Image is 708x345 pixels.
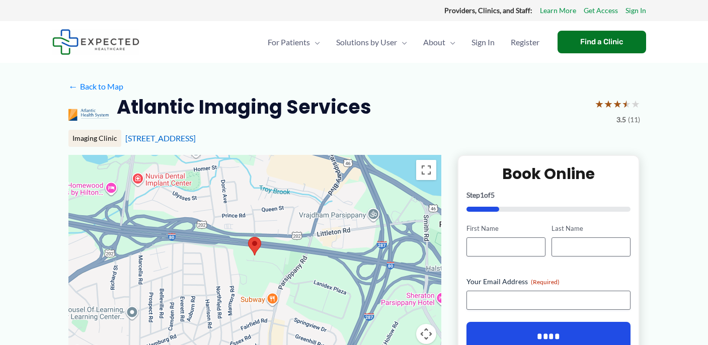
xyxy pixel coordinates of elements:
[415,25,463,60] a: AboutMenu Toggle
[444,6,532,15] strong: Providers, Clinics, and Staff:
[463,25,503,60] a: Sign In
[397,25,407,60] span: Menu Toggle
[68,79,123,94] a: ←Back to Map
[584,4,618,17] a: Get Access
[531,278,560,286] span: (Required)
[491,191,495,199] span: 5
[558,31,646,53] a: Find a Clinic
[260,25,547,60] nav: Primary Site Navigation
[622,95,631,113] span: ★
[423,25,445,60] span: About
[260,25,328,60] a: For PatientsMenu Toggle
[336,25,397,60] span: Solutions by User
[511,25,539,60] span: Register
[310,25,320,60] span: Menu Toggle
[52,29,139,55] img: Expected Healthcare Logo - side, dark font, small
[631,95,640,113] span: ★
[613,95,622,113] span: ★
[540,4,576,17] a: Learn More
[125,133,196,143] a: [STREET_ADDRESS]
[471,25,495,60] span: Sign In
[625,4,646,17] a: Sign In
[466,192,631,199] p: Step of
[268,25,310,60] span: For Patients
[466,277,631,287] label: Your Email Address
[68,81,78,91] span: ←
[466,164,631,184] h2: Book Online
[416,324,436,344] button: Map camera controls
[595,95,604,113] span: ★
[328,25,415,60] a: Solutions by UserMenu Toggle
[628,113,640,126] span: (11)
[445,25,455,60] span: Menu Toggle
[616,113,626,126] span: 3.5
[466,224,545,233] label: First Name
[416,160,436,180] button: Toggle fullscreen view
[604,95,613,113] span: ★
[117,95,371,119] h2: Atlantic Imaging Services
[480,191,484,199] span: 1
[68,130,121,147] div: Imaging Clinic
[552,224,631,233] label: Last Name
[503,25,547,60] a: Register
